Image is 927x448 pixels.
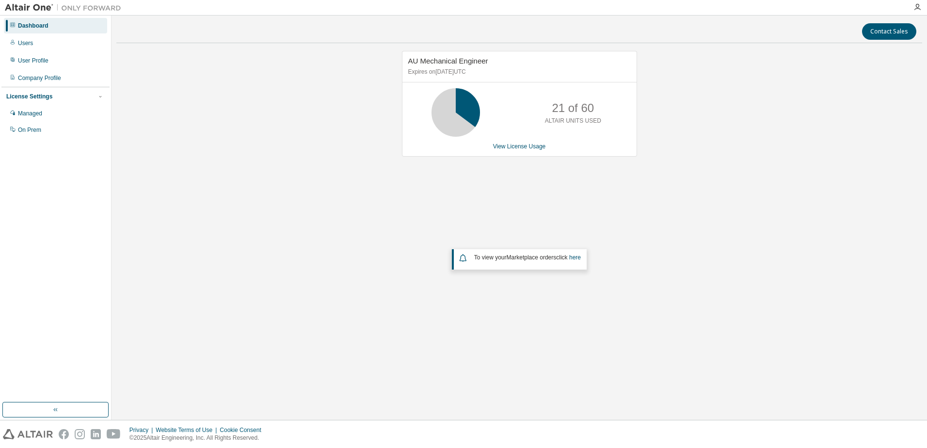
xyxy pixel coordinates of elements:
div: License Settings [6,93,52,100]
div: On Prem [18,126,41,134]
button: Contact Sales [862,23,916,40]
p: © 2025 Altair Engineering, Inc. All Rights Reserved. [129,434,267,442]
div: Cookie Consent [220,426,267,434]
span: To view your click [474,254,581,261]
img: altair_logo.svg [3,429,53,439]
p: ALTAIR UNITS USED [545,117,601,125]
img: Altair One [5,3,126,13]
p: Expires on [DATE] UTC [408,68,628,76]
em: Marketplace orders [507,254,557,261]
div: Users [18,39,33,47]
img: facebook.svg [59,429,69,439]
div: Dashboard [18,22,48,30]
span: AU Mechanical Engineer [408,57,488,65]
p: 21 of 60 [552,100,594,116]
div: Website Terms of Use [156,426,220,434]
a: here [569,254,581,261]
img: linkedin.svg [91,429,101,439]
div: Privacy [129,426,156,434]
img: instagram.svg [75,429,85,439]
a: View License Usage [493,143,546,150]
img: youtube.svg [107,429,121,439]
div: Managed [18,110,42,117]
div: User Profile [18,57,48,64]
div: Company Profile [18,74,61,82]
